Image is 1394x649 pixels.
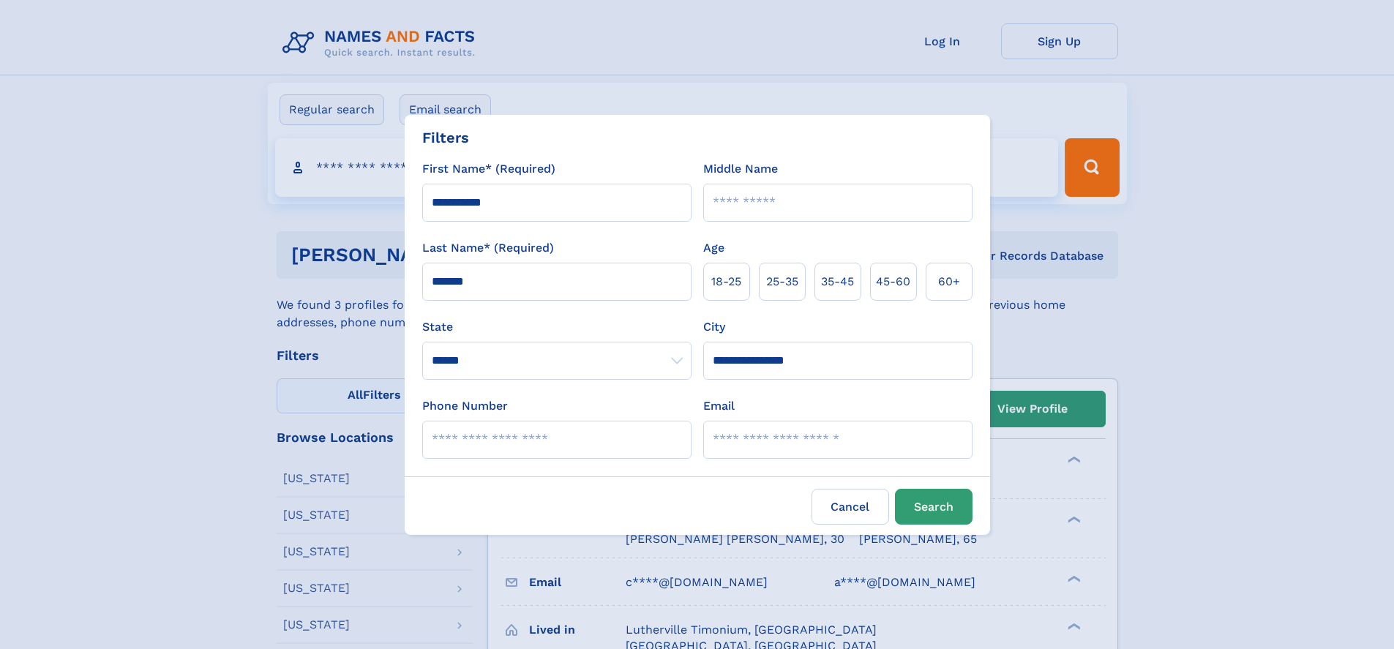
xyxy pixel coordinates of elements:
[895,489,973,525] button: Search
[766,273,798,290] span: 25‑35
[422,127,469,149] div: Filters
[876,273,910,290] span: 45‑60
[938,273,960,290] span: 60+
[812,489,889,525] label: Cancel
[422,318,692,336] label: State
[711,273,741,290] span: 18‑25
[703,160,778,178] label: Middle Name
[821,273,854,290] span: 35‑45
[703,239,724,257] label: Age
[422,160,555,178] label: First Name* (Required)
[422,397,508,415] label: Phone Number
[703,397,735,415] label: Email
[703,318,725,336] label: City
[422,239,554,257] label: Last Name* (Required)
